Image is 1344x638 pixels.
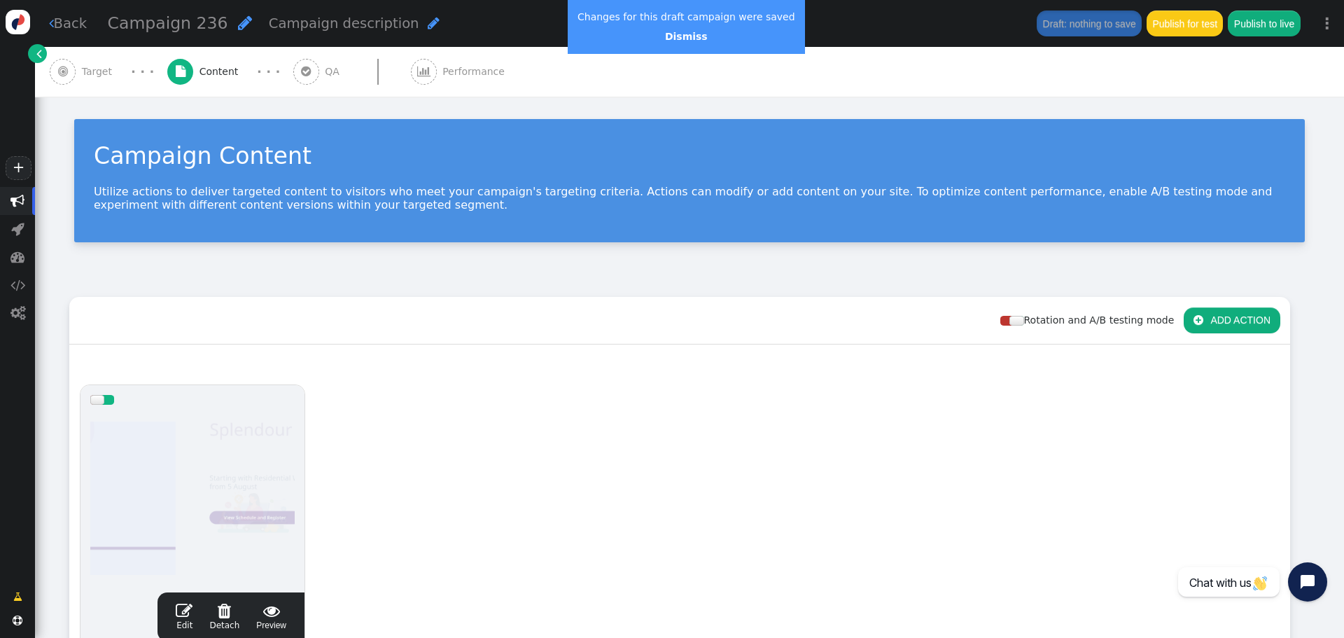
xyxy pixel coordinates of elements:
[1310,3,1344,44] a: ⋮
[49,16,54,30] span: 
[58,66,68,77] span: 
[11,222,24,236] span: 
[1147,11,1223,36] button: Publish for test
[257,62,280,81] div: · · ·
[50,47,167,97] a:  Target · · ·
[6,10,30,34] img: logo-icon.svg
[3,584,32,609] a: 
[108,13,228,33] span: Campaign 236
[10,250,24,264] span: 
[199,64,244,79] span: Content
[256,602,286,619] span: 
[301,66,311,77] span: 
[209,602,239,630] span: Detach
[428,16,440,30] span: 
[665,31,708,42] a: Dismiss
[269,15,419,32] span: Campaign description
[176,66,185,77] span: 
[325,64,345,79] span: QA
[176,602,192,619] span: 
[167,47,293,97] a:  Content · · ·
[176,602,192,632] a: Edit
[209,602,239,632] a: Detach
[94,139,1285,174] div: Campaign Content
[1228,11,1300,36] button: Publish to live
[293,47,411,97] a:  QA
[238,15,252,31] span: 
[256,602,286,632] a: Preview
[1037,11,1142,36] button: Draft: nothing to save
[6,156,31,180] a: +
[256,602,286,632] span: Preview
[1000,313,1184,328] div: Rotation and A/B testing mode
[417,66,430,77] span: 
[1193,314,1203,326] span: 
[94,185,1285,211] p: Utilize actions to deliver targeted content to visitors who meet your campaign's targeting criter...
[131,62,154,81] div: · · ·
[82,64,118,79] span: Target
[49,13,87,34] a: Back
[209,602,239,619] span: 
[442,64,510,79] span: Performance
[13,590,22,604] span: 
[1184,307,1280,333] button: ADD ACTION
[411,47,536,97] a:  Performance
[28,44,47,63] a: 
[10,194,24,208] span: 
[10,278,25,292] span: 
[10,306,25,320] span: 
[13,616,22,625] span: 
[36,46,42,61] span: 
